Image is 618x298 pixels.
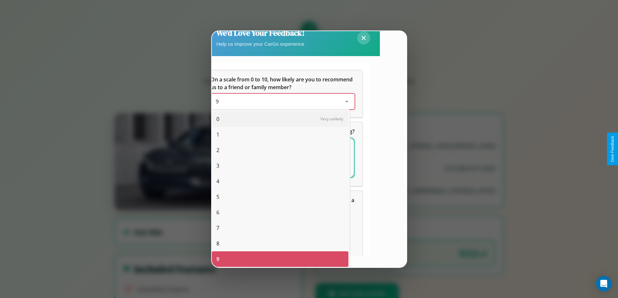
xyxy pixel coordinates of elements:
span: On a scale from 0 to 10, how likely are you to recommend us to a friend or family member? [211,76,354,91]
span: 7 [216,224,219,232]
div: Open Intercom Messenger [596,276,612,292]
div: Give Feedback [610,136,615,162]
p: Help us improve your CarGo experience [216,40,305,48]
div: On a scale from 0 to 10, how likely are you to recommend us to a friend or family member? [211,94,355,109]
span: 0 [216,115,219,123]
div: 8 [212,236,348,251]
span: 1 [216,131,219,138]
div: 9 [212,251,348,267]
span: 5 [216,193,219,201]
div: 6 [212,205,348,220]
span: 9 [216,255,219,263]
span: Which of the following features do you value the most in a vehicle? [211,197,356,211]
div: 3 [212,158,348,173]
span: 6 [216,209,219,216]
div: 2 [212,142,348,158]
h5: On a scale from 0 to 10, how likely are you to recommend us to a friend or family member? [211,76,355,91]
div: 1 [212,127,348,142]
span: 9 [216,98,219,105]
div: 7 [212,220,348,236]
div: 0 [212,111,348,127]
span: 8 [216,240,219,247]
span: Very unlikely [321,116,343,122]
div: 4 [212,173,348,189]
div: On a scale from 0 to 10, how likely are you to recommend us to a friend or family member? [203,70,362,117]
span: 4 [216,177,219,185]
div: 10 [212,267,348,282]
span: What can we do to make your experience more satisfying? [211,128,355,135]
h2: We'd Love Your Feedback! [216,28,305,38]
span: 3 [216,162,219,170]
div: 5 [212,189,348,205]
span: 2 [216,146,219,154]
